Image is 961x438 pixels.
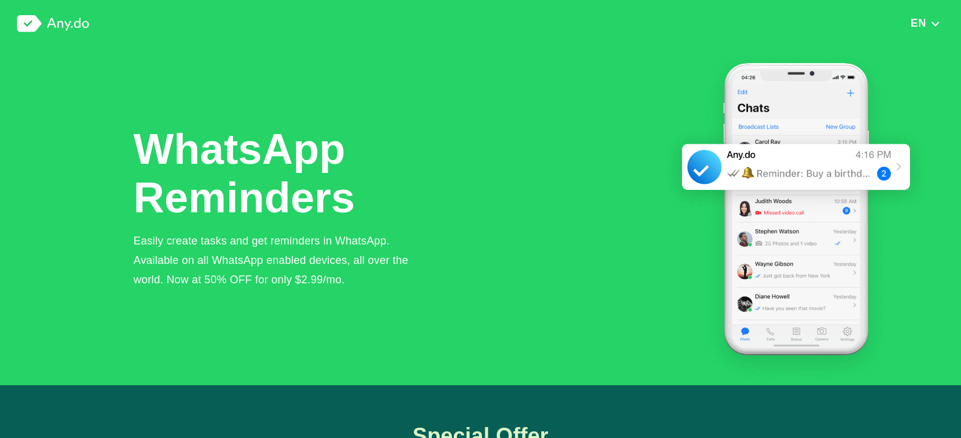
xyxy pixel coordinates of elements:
[930,19,940,28] img: down
[17,15,89,32] img: logo
[666,47,926,385] img: WhatsApp Tasks & Reminders
[133,231,428,289] div: Easily create tasks and get reminders in WhatsApp. Available on all WhatsApp enabled devices, all...
[133,125,358,222] h1: WhatsApp Reminders
[907,16,944,30] button: EN
[911,17,926,29] span: EN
